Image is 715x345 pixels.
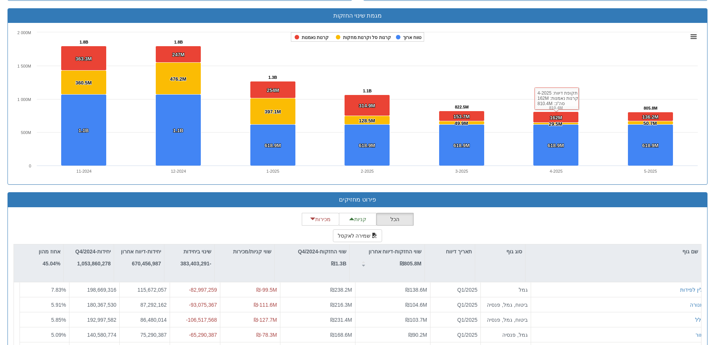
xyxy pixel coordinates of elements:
[17,97,31,102] tspan: 1 000M
[484,286,528,294] div: גמל
[174,40,183,44] tspan: 1.8B
[695,331,704,338] button: מור
[23,286,66,294] div: 7.83 %
[405,287,427,293] span: ₪138.6M
[548,143,564,148] tspan: 618.9M
[475,244,525,259] div: סוג גוף
[173,128,183,133] tspan: 1.1B
[75,56,92,62] tspan: 363.3M
[361,169,373,173] text: 2-2025
[434,331,477,338] div: Q1/2025
[75,80,92,86] tspan: 360.5M
[403,35,421,40] tspan: טווח ארוך
[170,76,186,82] tspan: 476.2M
[17,30,31,35] tspan: 2 000M
[484,331,528,338] div: גמל, פנסיה
[121,247,161,256] p: יחידות-דיווח אחרון
[680,286,704,294] button: ילין לפידות
[123,331,167,338] div: 75,290,387
[550,169,563,173] text: 4-2025
[642,114,658,120] tspan: 136.2M
[72,316,116,323] div: 192,997,582
[405,301,427,307] span: ₪104.6M
[43,261,60,267] strong: 45.04%
[14,196,701,203] h3: פירוט מחזיקים
[173,301,217,308] div: -93,075,367
[267,87,279,93] tspan: 254M
[434,301,477,308] div: Q1/2025
[405,316,427,322] span: ₪103.7M
[359,103,375,108] tspan: 314.9M
[75,247,111,256] p: יחידות-Q4/2024
[400,261,421,267] strong: ₪805.8M
[78,128,89,133] tspan: 1.1B
[695,316,704,323] button: כלל
[363,89,372,93] tspan: 1.1B
[690,301,704,308] button: מנורה
[173,286,217,294] div: -82,997,259
[123,286,167,294] div: 115,672,057
[425,244,475,259] div: תאריך דיווח
[302,213,339,226] button: מכירות
[77,261,111,267] strong: 1,053,860,278
[39,247,60,256] p: אחוז מהון
[644,106,658,110] tspan: 805.8M
[453,143,470,148] tspan: 618.9M
[254,316,277,322] span: ₪-127.7M
[29,164,31,168] text: 0
[434,286,477,294] div: Q1/2025
[265,109,281,114] tspan: 397.1M
[77,169,92,173] text: 11-2024
[23,316,66,323] div: 5.85 %
[434,316,477,323] div: Q1/2025
[180,247,211,256] p: שינוי ביחידות
[550,115,562,121] tspan: 162M
[339,213,376,226] button: קניות
[369,247,421,256] p: שווי החזקות-דיווח אחרון
[132,261,161,267] strong: 670,456,987
[72,301,116,308] div: 180,367,530
[266,169,279,173] text: 1-2025
[331,261,346,267] strong: ₪1.3B
[123,316,167,323] div: 86,480,014
[455,121,468,126] tspan: 49.9M
[254,301,277,307] span: ₪-111.6M
[23,301,66,308] div: 5.91 %
[376,213,414,226] button: הכל
[171,169,186,173] text: 12-2024
[330,316,352,322] span: ₪231.4M
[484,301,528,308] div: ביטוח, גמל, פנסיה
[644,169,657,173] text: 5-2025
[549,105,563,110] tspan: 810.4M
[642,143,658,148] tspan: 618.9M
[256,331,277,337] span: ₪-78.3M
[343,35,391,40] tspan: קרנות סל וקרנות מחקות
[408,331,427,337] span: ₪90.2M
[180,261,211,267] strong: -383,403,291
[17,64,31,68] tspan: 1 500M
[123,301,167,308] div: 87,292,162
[453,114,470,119] tspan: 153.7M
[359,143,375,148] tspan: 618.9M
[455,105,469,109] tspan: 822.5M
[72,331,116,338] div: 140,580,774
[256,287,277,293] span: ₪-99.5M
[330,301,352,307] span: ₪216.3M
[23,331,66,338] div: 5.09 %
[525,244,701,259] div: שם גוף
[484,316,528,323] div: ביטוח, גמל, פנסיה
[333,229,382,242] button: שמירה לאקסל
[302,35,329,40] tspan: קרנות נאמנות
[14,12,701,19] h3: מגמת שינוי החזקות
[173,316,217,323] div: -106,517,568
[330,331,352,337] span: ₪168.6M
[268,75,277,80] tspan: 1.3B
[80,40,88,44] tspan: 1.8B
[172,52,185,57] tspan: 247M
[215,244,274,259] div: שווי קניות/מכירות
[549,121,562,127] tspan: 29.5M
[21,130,31,135] text: 500M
